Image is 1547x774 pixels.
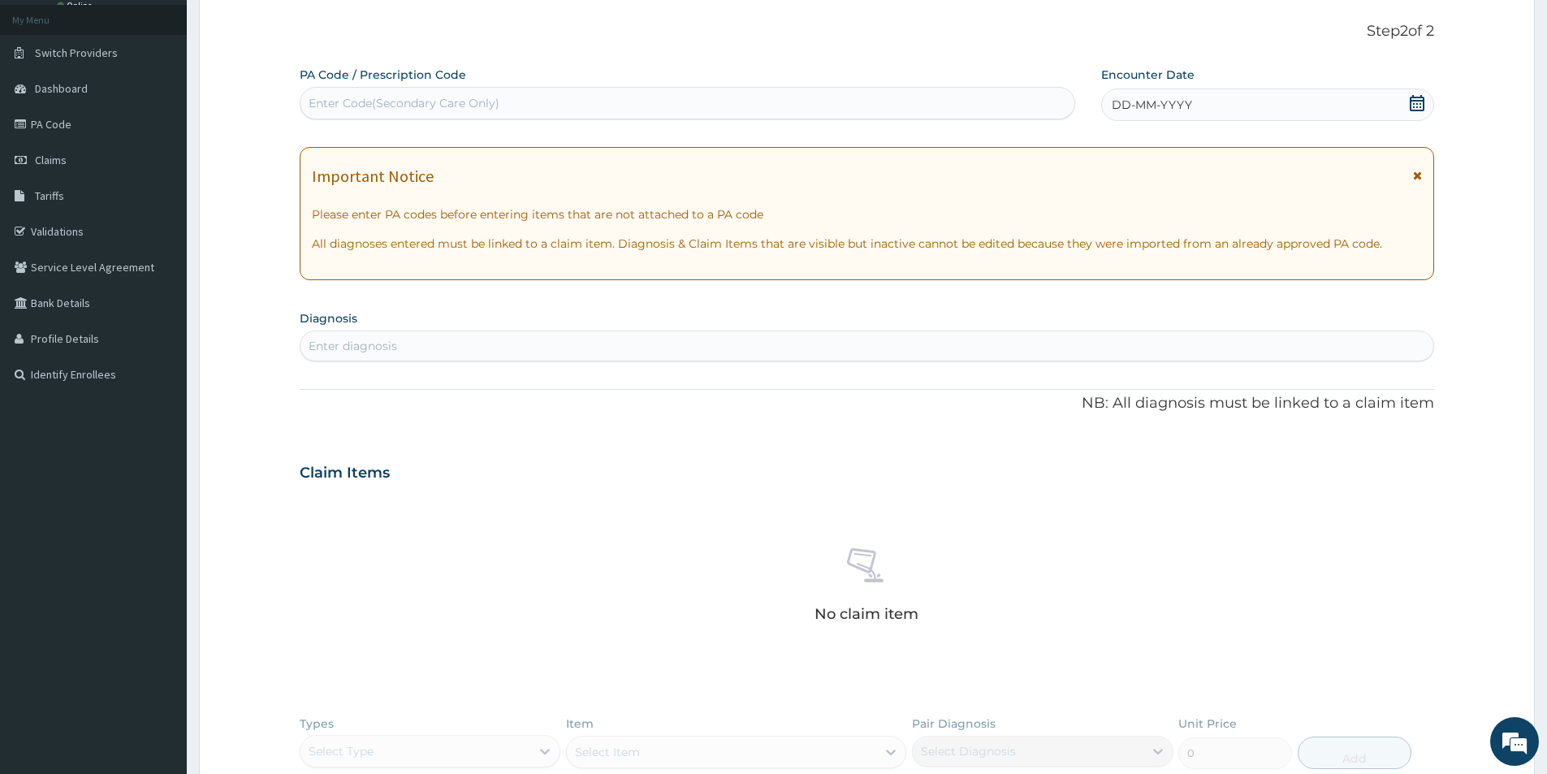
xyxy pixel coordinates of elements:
[309,338,397,354] div: Enter diagnosis
[35,81,88,96] span: Dashboard
[300,393,1434,414] p: NB: All diagnosis must be linked to a claim item
[300,67,466,83] label: PA Code / Prescription Code
[1112,97,1192,113] span: DD-MM-YYYY
[300,465,390,482] h3: Claim Items
[309,95,499,111] div: Enter Code(Secondary Care Only)
[35,45,118,60] span: Switch Providers
[35,153,67,167] span: Claims
[312,167,434,185] h1: Important Notice
[300,23,1434,41] p: Step 2 of 2
[94,205,224,369] span: We're online!
[300,310,357,326] label: Diagnosis
[266,8,305,47] div: Minimize live chat window
[312,236,1422,252] p: All diagnoses entered must be linked to a claim item. Diagnosis & Claim Items that are visible bu...
[312,206,1422,223] p: Please enter PA codes before entering items that are not attached to a PA code
[815,606,918,622] p: No claim item
[84,91,273,112] div: Chat with us now
[8,443,309,500] textarea: Type your message and hit 'Enter'
[35,188,64,203] span: Tariffs
[1101,67,1195,83] label: Encounter Date
[30,81,66,122] img: d_794563401_company_1708531726252_794563401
